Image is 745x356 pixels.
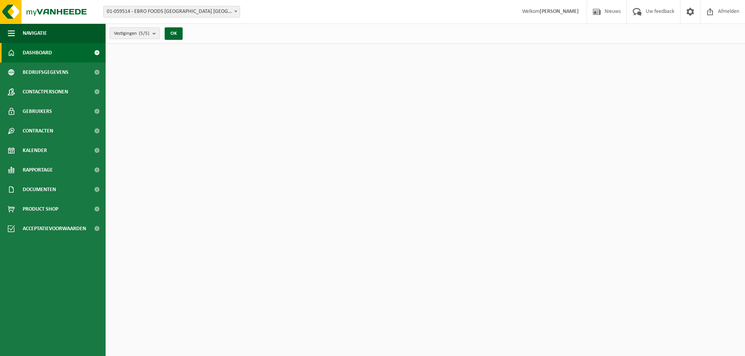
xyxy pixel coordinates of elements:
strong: [PERSON_NAME] [540,9,579,14]
count: (5/5) [139,31,149,36]
span: Rapportage [23,160,53,180]
span: Dashboard [23,43,52,63]
span: Documenten [23,180,56,199]
span: Product Shop [23,199,58,219]
button: OK [165,27,183,40]
button: Vestigingen(5/5) [110,27,160,39]
span: Vestigingen [114,28,149,39]
span: Navigatie [23,23,47,43]
span: Contracten [23,121,53,141]
span: 01-059514 - EBRO FOODS BELGIUM NV - MERKSEM [104,6,240,17]
span: 01-059514 - EBRO FOODS BELGIUM NV - MERKSEM [103,6,240,18]
span: Kalender [23,141,47,160]
span: Gebruikers [23,102,52,121]
span: Acceptatievoorwaarden [23,219,86,238]
span: Contactpersonen [23,82,68,102]
span: Bedrijfsgegevens [23,63,68,82]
